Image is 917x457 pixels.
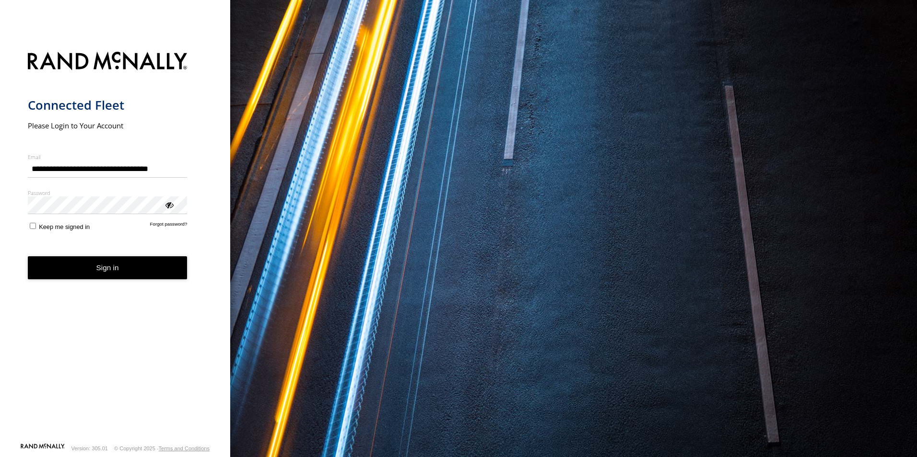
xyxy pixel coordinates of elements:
[21,444,65,453] a: Visit our Website
[71,446,108,451] div: Version: 305.01
[28,46,203,443] form: main
[150,221,188,230] a: Forgot password?
[39,223,90,230] span: Keep me signed in
[28,97,188,113] h1: Connected Fleet
[28,256,188,280] button: Sign in
[164,200,174,209] div: ViewPassword
[114,446,210,451] div: © Copyright 2025 -
[159,446,210,451] a: Terms and Conditions
[28,153,188,160] label: Email
[30,223,36,229] input: Keep me signed in
[28,50,188,74] img: Rand McNally
[28,121,188,130] h2: Please Login to Your Account
[28,189,188,196] label: Password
